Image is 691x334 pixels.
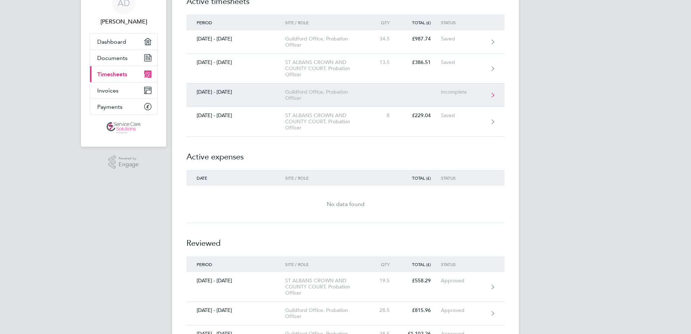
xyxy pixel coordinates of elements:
div: 13.5 [368,59,400,65]
div: Guildford Office, Probation Officer [285,36,368,48]
a: [DATE] - [DATE]Guildford Office, Probation OfficerIncomplete [186,83,505,107]
div: Approved [441,307,485,313]
div: ST ALBANS CROWN AND COUNTY COURT, Probation Officer [285,112,368,131]
a: Dashboard [90,34,157,50]
div: Saved [441,36,485,42]
div: Total (£) [400,175,441,180]
div: 19.5 [368,278,400,284]
div: £987.74 [400,36,441,42]
div: Total (£) [400,20,441,25]
div: Date [186,175,285,180]
div: [DATE] - [DATE] [186,307,285,313]
a: [DATE] - [DATE]ST ALBANS CROWN AND COUNTY COURT, Probation Officer8£229.04Saved [186,107,505,137]
div: Guildford Office, Probation Officer [285,89,368,101]
a: Powered byEngage [108,155,139,169]
a: Invoices [90,82,157,98]
div: £229.04 [400,112,441,119]
div: 28.5 [368,307,400,313]
a: Payments [90,99,157,115]
div: [DATE] - [DATE] [186,36,285,42]
a: Timesheets [90,66,157,82]
div: Incomplete [441,89,485,95]
div: Status [441,20,485,25]
div: No data found [186,200,505,209]
a: Go to home page [90,122,158,134]
div: [DATE] - [DATE] [186,59,285,65]
a: [DATE] - [DATE]ST ALBANS CROWN AND COUNTY COURT, Probation Officer13.5£386.51Saved [186,54,505,83]
div: Saved [441,112,485,119]
div: ST ALBANS CROWN AND COUNTY COURT, Probation Officer [285,59,368,78]
div: Site / Role [285,262,368,267]
span: Alicia Diyyo [90,17,158,26]
div: [DATE] - [DATE] [186,89,285,95]
span: Engage [119,162,139,168]
div: [DATE] - [DATE] [186,278,285,284]
span: Payments [97,103,123,110]
div: Site / Role [285,175,368,180]
div: Site / Role [285,20,368,25]
span: Period [197,261,212,267]
h2: Reviewed [186,223,505,256]
a: [DATE] - [DATE]Guildford Office, Probation Officer34.5£987.74Saved [186,30,505,54]
img: servicecare-logo-retina.png [107,122,141,134]
div: £558.29 [400,278,441,284]
span: Documents [97,55,128,61]
div: 34.5 [368,36,400,42]
a: [DATE] - [DATE]Guildford Office, Probation Officer28.5£815.96Approved [186,302,505,325]
span: Timesheets [97,71,127,78]
div: £815.96 [400,307,441,313]
span: Powered by [119,155,139,162]
div: Qty [368,262,400,267]
h2: Active expenses [186,137,505,170]
div: Qty [368,20,400,25]
div: Total (£) [400,262,441,267]
div: Guildford Office, Probation Officer [285,307,368,320]
div: Status [441,262,485,267]
div: £386.51 [400,59,441,65]
div: 8 [368,112,400,119]
a: [DATE] - [DATE]ST ALBANS CROWN AND COUNTY COURT, Probation Officer19.5£558.29Approved [186,272,505,302]
div: Approved [441,278,485,284]
span: Invoices [97,87,119,94]
div: [DATE] - [DATE] [186,112,285,119]
div: Saved [441,59,485,65]
a: Documents [90,50,157,66]
div: Status [441,175,485,180]
span: Period [197,20,212,25]
span: Dashboard [97,38,126,45]
div: ST ALBANS CROWN AND COUNTY COURT, Probation Officer [285,278,368,296]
